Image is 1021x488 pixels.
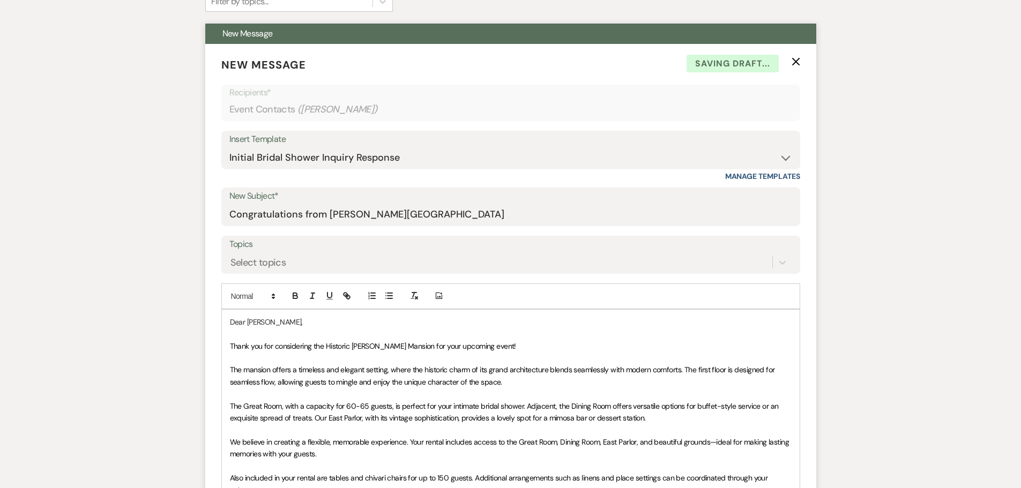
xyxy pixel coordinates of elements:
label: Topics [229,237,792,252]
span: The mansion offers a timeless and elegant setting, where the historic charm of its grand architec... [230,365,777,386]
span: Saving draft... [687,55,779,73]
span: New Message [221,58,306,72]
span: ( [PERSON_NAME] ) [297,102,378,117]
span: The Great Room, with a capacity for 60-65 guests, is perfect for your intimate bridal shower. Adj... [230,401,780,423]
div: Select topics [230,255,286,269]
p: Dear [PERSON_NAME], [230,316,792,328]
label: New Subject* [229,189,792,204]
span: New Message [222,28,273,39]
span: We believe in creating a flexible, memorable experience. Your rental includes access to the Great... [230,437,791,459]
p: Recipients* [229,86,792,100]
a: Manage Templates [725,171,800,181]
div: Event Contacts [229,99,792,120]
span: Thank you for considering the Historic [PERSON_NAME] Mansion for your upcoming event! [230,341,516,351]
div: Insert Template [229,132,792,147]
